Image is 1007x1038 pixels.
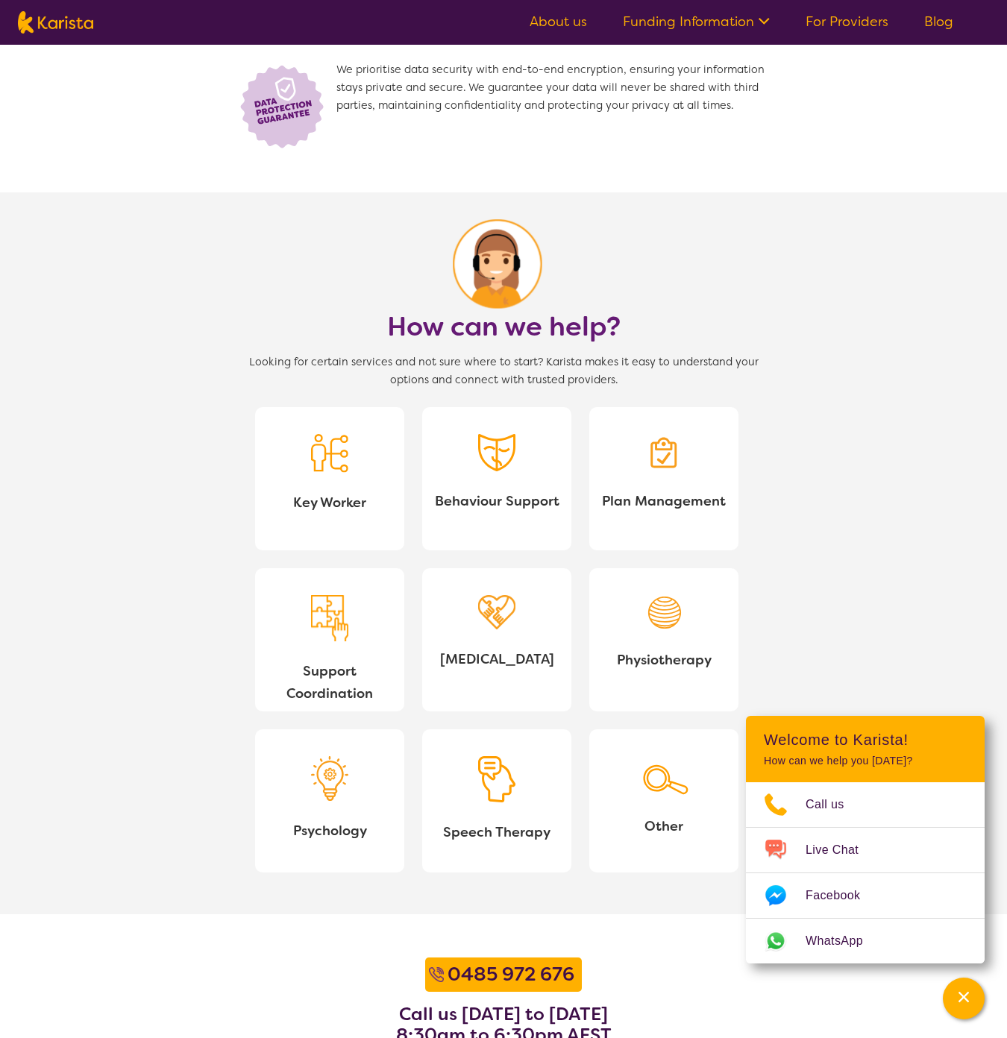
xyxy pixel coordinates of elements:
a: Funding Information [623,13,770,31]
button: Channel Menu [943,978,985,1019]
a: For Providers [806,13,888,31]
img: Physiotherapy icon [645,595,683,631]
a: About us [530,13,587,31]
a: Behaviour Support iconBehaviour Support [422,407,571,550]
h2: Welcome to Karista! [764,731,967,749]
img: Lock icon [235,61,336,151]
span: Looking for certain services and not sure where to start? Karista makes it easy to understand you... [235,353,772,389]
img: Call icon [429,967,444,982]
span: Speech Therapy [434,821,559,843]
img: Speech Therapy icon [478,756,515,803]
a: 0485 972 676 [444,961,578,988]
img: Occupational Therapy icon [478,595,515,630]
img: Karista logo [18,11,93,34]
p: How can we help you [DATE]? [764,755,967,767]
span: We prioritise data security with end-to-end encryption, ensuring your information stays private a... [336,61,772,151]
a: Search iconOther [589,729,738,872]
span: Psychology [267,820,392,842]
span: Behaviour Support [434,490,559,512]
img: Support Coordination icon [311,595,348,642]
span: Support Coordination [267,660,392,705]
span: Live Chat [806,839,876,861]
ul: Choose channel [746,782,985,963]
div: Channel Menu [746,716,985,963]
a: Support Coordination iconSupport Coordination [255,568,404,711]
img: Psychology icon [311,756,348,801]
span: Plan Management [601,490,727,512]
a: Occupational Therapy icon[MEDICAL_DATA] [422,568,571,711]
img: Lock icon [453,219,554,309]
a: Plan Management iconPlan Management [589,407,738,550]
span: Physiotherapy [601,649,727,671]
h1: How can we help? [387,309,621,345]
img: Plan Management icon [645,434,683,471]
b: 0485 972 676 [448,962,574,987]
span: Call us [806,793,862,816]
span: Key Worker [267,491,392,514]
a: Key Worker iconKey Worker [255,407,404,550]
img: Behaviour Support icon [478,434,515,471]
span: Other [601,815,727,837]
a: Psychology iconPsychology [255,729,404,872]
a: Speech Therapy iconSpeech Therapy [422,729,571,872]
img: Key Worker icon [311,434,348,473]
img: Search icon [638,756,690,796]
span: WhatsApp [806,930,881,952]
a: Web link opens in a new tab. [746,919,985,963]
span: [MEDICAL_DATA] [434,648,559,670]
a: Blog [924,13,953,31]
span: Facebook [806,884,878,907]
a: Physiotherapy iconPhysiotherapy [589,568,738,711]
